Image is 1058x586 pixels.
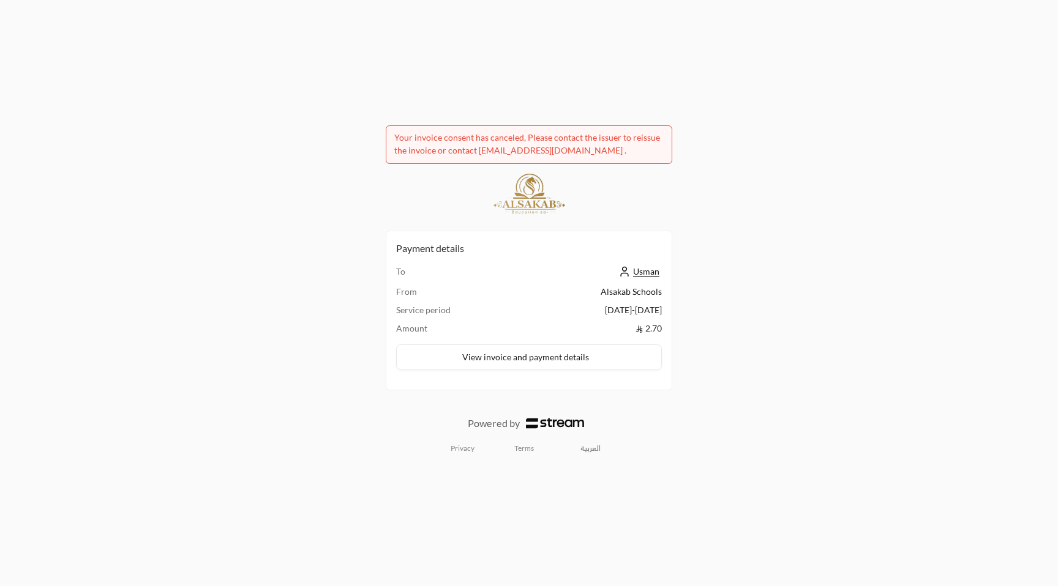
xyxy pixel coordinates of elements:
td: Alsakab Schools [521,286,662,304]
button: View invoice and payment details [396,344,662,370]
span: Usman [633,266,659,277]
a: Terms [514,443,534,453]
a: [EMAIL_ADDRESS][DOMAIN_NAME] [477,145,625,155]
div: Your invoice consent has canceled, Please contact the issuer to reissue the invoice or contact . [394,132,664,157]
td: 2.70 [521,322,662,335]
a: Privacy [451,443,475,453]
a: العربية [574,439,607,458]
td: [DATE] - [DATE] [521,304,662,322]
td: Amount [396,322,521,335]
td: To [396,265,521,286]
h2: Payment details [396,241,662,256]
p: Powered by [468,416,520,431]
td: From [396,286,521,304]
img: Logo [526,418,584,429]
td: Service period [396,304,521,322]
a: Usman [618,266,662,276]
img: Company Logo [492,172,566,221]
